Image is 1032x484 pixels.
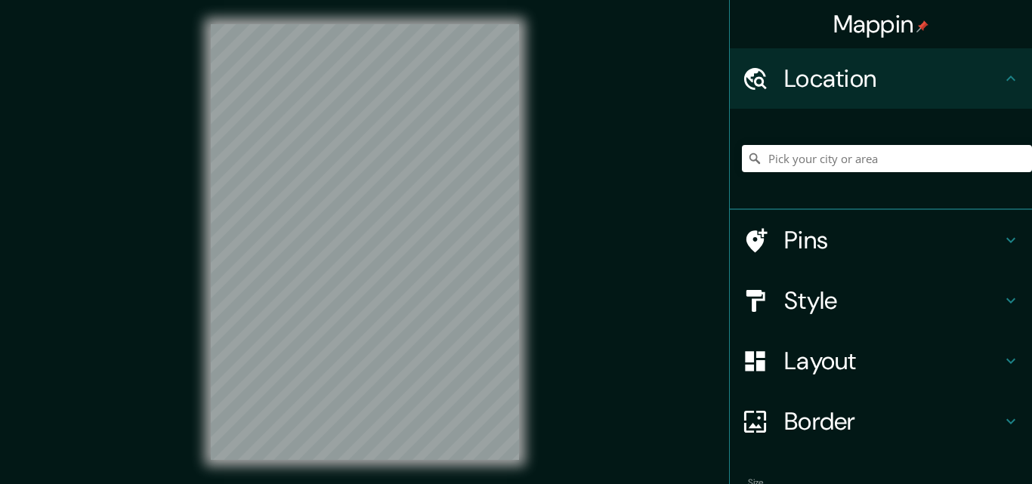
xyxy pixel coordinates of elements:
[916,20,928,32] img: pin-icon.png
[784,285,1002,316] h4: Style
[784,346,1002,376] h4: Layout
[730,48,1032,109] div: Location
[742,145,1032,172] input: Pick your city or area
[730,331,1032,391] div: Layout
[784,63,1002,94] h4: Location
[833,9,929,39] h4: Mappin
[730,391,1032,452] div: Border
[730,210,1032,270] div: Pins
[730,270,1032,331] div: Style
[784,406,1002,436] h4: Border
[211,24,519,460] canvas: Map
[784,225,1002,255] h4: Pins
